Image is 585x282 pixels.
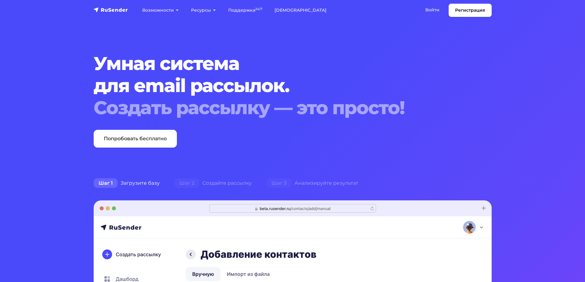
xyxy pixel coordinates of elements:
[167,177,259,189] div: Создайте рассылку
[267,178,291,188] span: Шаг 3
[94,178,118,188] span: Шаг 1
[86,177,167,189] div: Загрузите базу
[259,177,366,189] div: Анализируйте результат
[255,7,262,11] sup: 24/7
[94,130,177,148] a: Попробовать бесплатно
[222,4,268,17] a: Поддержка24/7
[185,4,222,17] a: Ресурсы
[94,97,458,119] div: Создать рассылку — это просто!
[268,4,333,17] a: [DEMOGRAPHIC_DATA]
[136,4,185,17] a: Возможности
[94,7,128,13] img: RuSender
[94,52,458,119] h1: Умная система для email рассылок.
[449,4,492,17] a: Регистрация
[174,178,199,188] span: Шаг 2
[419,4,446,16] a: Войти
